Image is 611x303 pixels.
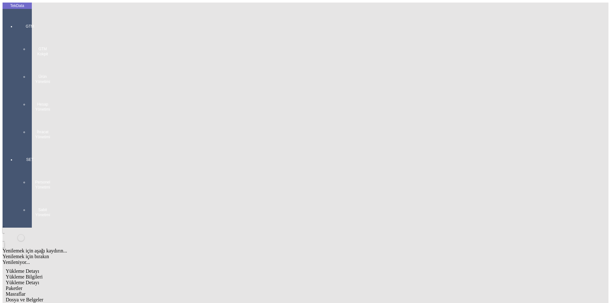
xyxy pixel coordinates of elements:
[20,24,39,29] span: GTM
[3,3,32,8] div: TekData
[6,291,25,297] span: Masraflar
[6,268,39,274] span: Yükleme Detayı
[33,180,52,190] span: Personel Yönetimi
[6,280,39,285] span: Yükleme Detayı
[33,74,52,84] span: Ürün Yönetimi
[20,157,39,162] span: SET
[3,259,513,265] div: Yenileniyor...
[6,274,43,279] span: Yükleme Bilgileri
[3,248,513,254] div: Yenilemek için aşağı kaydırın...
[3,254,513,259] div: Yenilemek için bırakın
[6,286,22,291] span: Paketler
[33,46,52,57] span: GTM Kokpit
[33,102,52,112] span: Hesap Yönetimi
[33,207,52,217] span: Sabit Yönetimi
[33,129,52,140] span: İhracat Yönetimi
[6,297,43,302] span: Dosya ve Belgeler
